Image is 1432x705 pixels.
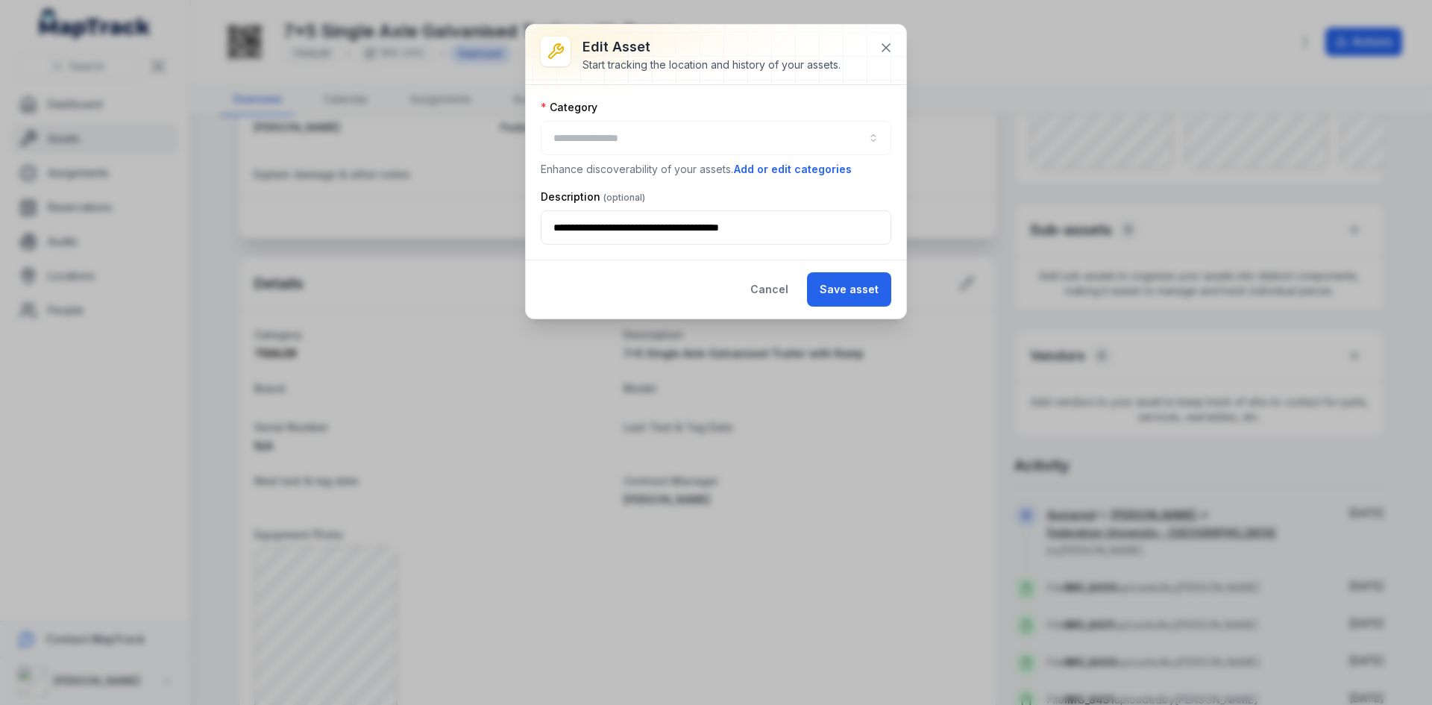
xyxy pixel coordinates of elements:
p: Enhance discoverability of your assets. [541,161,891,178]
h3: Edit asset [582,37,841,57]
button: Add or edit categories [733,161,852,178]
label: Description [541,189,645,204]
label: Category [541,100,597,115]
button: Save asset [807,272,891,307]
div: Start tracking the location and history of your assets. [582,57,841,72]
button: Cancel [738,272,801,307]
